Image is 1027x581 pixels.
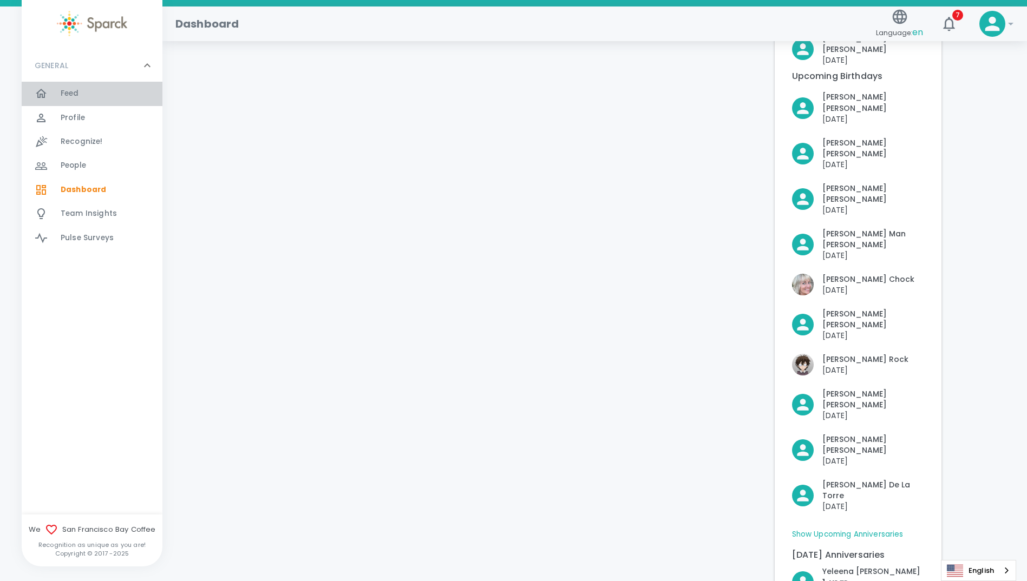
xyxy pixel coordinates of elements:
p: [DATE] [822,410,924,421]
div: GENERAL [22,82,162,254]
a: English [941,560,1016,580]
p: [PERSON_NAME] Man [PERSON_NAME] [822,228,924,250]
p: [PERSON_NAME] [PERSON_NAME] [822,308,924,330]
p: [DATE] [822,285,914,295]
a: Show Upcoming Anniversaries [792,529,904,540]
p: [PERSON_NAME] [PERSON_NAME] [822,183,924,204]
button: Click to Recognize! [792,274,914,295]
button: Click to Recognize! [792,479,924,512]
button: Click to Recognize! [792,183,924,215]
a: People [22,154,162,177]
span: Profile [61,113,85,123]
p: [PERSON_NAME] [PERSON_NAME] [822,434,924,455]
button: Click to Recognize! [792,434,924,466]
a: Profile [22,106,162,130]
button: Click to Recognize! [792,91,924,124]
span: Feed [61,88,79,99]
div: Click to Recognize! [783,129,924,170]
div: Click to Recognize! [783,83,924,124]
p: [DATE] [822,330,924,341]
div: Click to Recognize! [783,265,914,295]
h1: Dashboard [175,15,239,32]
div: Click to Recognize! [783,24,924,65]
p: [DATE] [822,159,924,170]
button: Click to Recognize! [792,388,924,421]
span: Pulse Surveys [61,233,114,243]
p: [DATE] [822,455,924,466]
p: [PERSON_NAME] [PERSON_NAME] [822,91,924,113]
a: Team Insights [22,202,162,226]
a: Sparck logo [22,11,162,36]
p: Recognition as unique as you are! [22,540,162,549]
div: Click to Recognize! [783,220,924,261]
p: [DATE] [822,55,924,65]
a: Dashboard [22,178,162,202]
img: Picture of Rowan Rock [792,354,814,375]
button: Language:en [872,5,927,43]
p: [DATE] [822,204,924,215]
img: Picture of Linda Chock [792,274,814,295]
div: Click to Recognize! [783,345,908,375]
button: Click to Recognize! [792,33,924,65]
span: Team Insights [61,208,117,219]
p: [PERSON_NAME] [PERSON_NAME] [822,388,924,410]
p: GENERAL [35,60,68,71]
a: Pulse Surveys [22,226,162,250]
p: [PERSON_NAME] [PERSON_NAME] [822,137,924,159]
span: 7 [952,10,963,21]
div: Click to Recognize! [783,300,924,341]
span: Dashboard [61,184,106,195]
aside: Language selected: English [941,560,1016,581]
span: Recognize! [61,136,103,147]
p: Upcoming Birthdays [792,70,924,83]
span: en [912,26,923,38]
div: Language [941,560,1016,581]
button: Click to Recognize! [792,137,924,170]
button: Click to Recognize! [792,354,908,375]
button: Click to Recognize! [792,308,924,341]
div: GENERAL [22,49,162,82]
a: Feed [22,82,162,105]
p: [PERSON_NAME] Chock [822,274,914,285]
span: Language: [876,25,923,40]
p: [DATE] [822,250,924,261]
img: Sparck logo [57,11,127,36]
p: [DATE] [822,501,924,512]
a: Recognize! [22,130,162,154]
button: 7 [936,11,962,37]
div: Click to Recognize! [783,380,924,421]
p: [PERSON_NAME] De La Torre [822,479,924,501]
p: Yeleena [PERSON_NAME] [822,566,920,577]
div: Click to Recognize! [783,471,924,512]
div: Click to Recognize! [783,174,924,215]
p: [PERSON_NAME] [PERSON_NAME] [822,33,924,55]
div: Click to Recognize! [783,425,924,466]
span: People [61,160,86,171]
p: Copyright © 2017 - 2025 [22,549,162,558]
p: [DATE] [822,365,908,375]
p: [DATE] [822,114,924,124]
p: [DATE] Anniversaries [792,549,924,562]
p: [PERSON_NAME] Rock [822,354,908,365]
button: Click to Recognize! [792,228,924,261]
span: We San Francisco Bay Coffee [22,523,162,536]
